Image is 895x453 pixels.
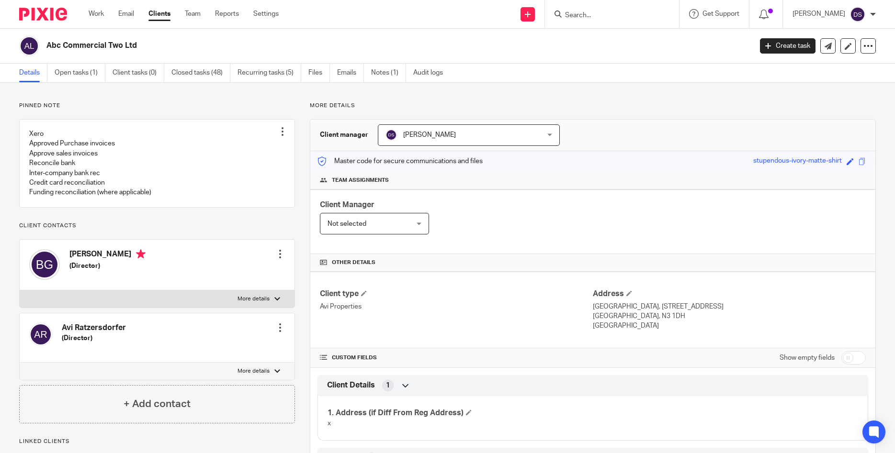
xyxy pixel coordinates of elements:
[320,354,593,362] h4: CUSTOM FIELDS
[46,41,606,51] h2: Abc Commercial Two Ltd
[332,259,375,266] span: Other details
[760,38,816,54] a: Create task
[171,64,230,82] a: Closed tasks (48)
[124,397,191,411] h4: + Add contact
[320,289,593,299] h4: Client type
[850,7,865,22] img: svg%3E
[337,64,364,82] a: Emails
[386,381,390,390] span: 1
[793,9,845,19] p: [PERSON_NAME]
[19,102,295,110] p: Pinned note
[564,11,650,20] input: Search
[593,321,866,331] p: [GEOGRAPHIC_DATA]
[320,201,374,209] span: Client Manager
[185,9,201,19] a: Team
[702,11,739,17] span: Get Support
[385,129,397,141] img: svg%3E
[136,249,146,259] i: Primary
[593,302,866,311] p: [GEOGRAPHIC_DATA], [STREET_ADDRESS]
[118,9,134,19] a: Email
[317,156,483,166] p: Master code for secure communications and files
[55,64,105,82] a: Open tasks (1)
[332,177,389,184] span: Team assignments
[113,64,164,82] a: Client tasks (0)
[328,420,331,427] span: x
[320,130,368,140] h3: Client manager
[69,261,146,271] h5: (Director)
[19,36,39,56] img: svg%3E
[310,102,876,110] p: More details
[19,64,47,82] a: Details
[62,323,126,333] h4: Avi Ratzersdorfer
[19,438,295,445] p: Linked clients
[780,353,835,363] label: Show empty fields
[238,64,301,82] a: Recurring tasks (5)
[328,221,366,227] span: Not selected
[238,295,270,303] p: More details
[19,8,67,21] img: Pixie
[148,9,170,19] a: Clients
[320,302,593,311] p: Avi Properties
[29,323,52,346] img: svg%3E
[593,289,866,299] h4: Address
[62,333,126,343] h5: (Director)
[328,408,593,418] h4: 1. Address (if Diff From Reg Address)
[308,64,330,82] a: Files
[327,380,375,390] span: Client Details
[29,249,60,280] img: svg%3E
[238,367,270,375] p: More details
[215,9,239,19] a: Reports
[253,9,279,19] a: Settings
[89,9,104,19] a: Work
[19,222,295,230] p: Client contacts
[593,311,866,321] p: [GEOGRAPHIC_DATA], N3 1DH
[753,156,842,167] div: stupendous-ivory-matte-shirt
[403,132,456,138] span: [PERSON_NAME]
[371,64,406,82] a: Notes (1)
[413,64,450,82] a: Audit logs
[69,249,146,261] h4: [PERSON_NAME]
